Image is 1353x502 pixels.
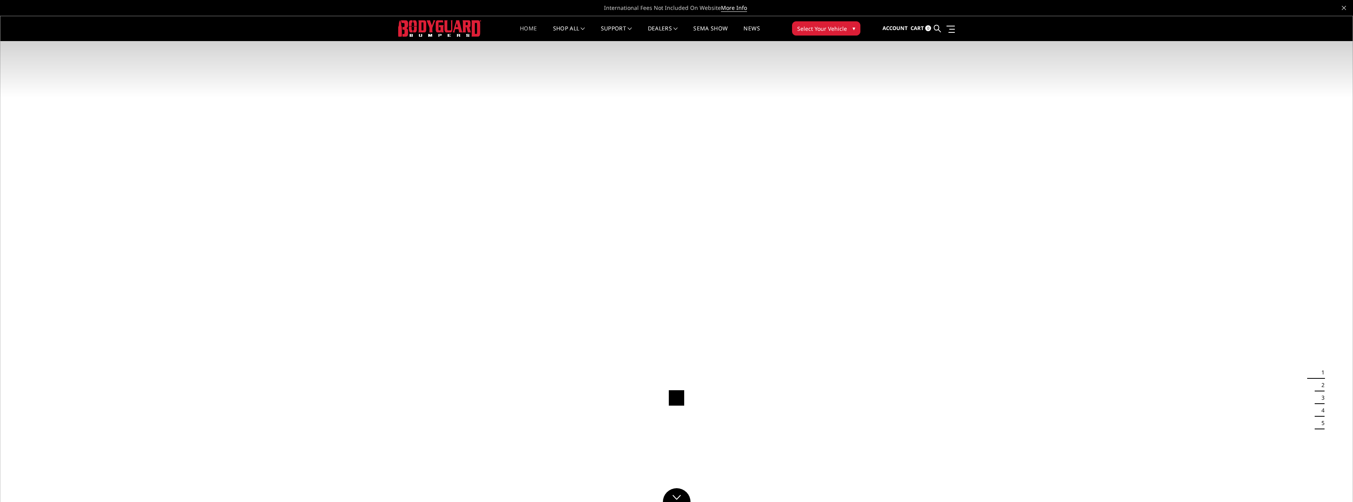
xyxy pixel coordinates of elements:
a: SEMA Show [693,26,728,41]
span: Cart [911,24,924,32]
a: Click to Down [663,488,691,502]
img: BODYGUARD BUMPERS [398,20,481,36]
span: Account [883,24,908,32]
span: 0 [925,25,931,31]
a: Home [520,26,537,41]
button: 1 of 5 [1317,367,1325,379]
button: 3 of 5 [1317,392,1325,404]
a: Account [883,18,908,39]
button: 4 of 5 [1317,404,1325,417]
a: Support [601,26,632,41]
span: ▾ [852,24,855,32]
a: Dealers [648,26,678,41]
button: 5 of 5 [1317,417,1325,429]
a: More Info [721,4,747,12]
button: 2 of 5 [1317,379,1325,392]
a: Cart 0 [911,18,931,39]
span: Select Your Vehicle [797,24,847,33]
button: Select Your Vehicle [792,21,860,36]
a: News [743,26,760,41]
a: shop all [553,26,585,41]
